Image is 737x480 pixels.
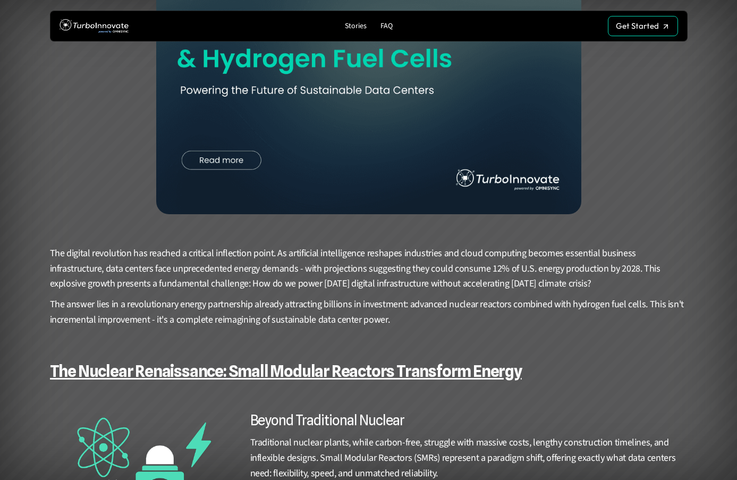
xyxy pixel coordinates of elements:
a: Get Started [608,16,678,36]
p: Get Started [616,21,659,31]
img: TurboInnovate Logo [60,16,129,36]
p: Stories [345,22,367,31]
p: FAQ [380,22,393,31]
a: FAQ [376,19,397,33]
a: Stories [341,19,371,33]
